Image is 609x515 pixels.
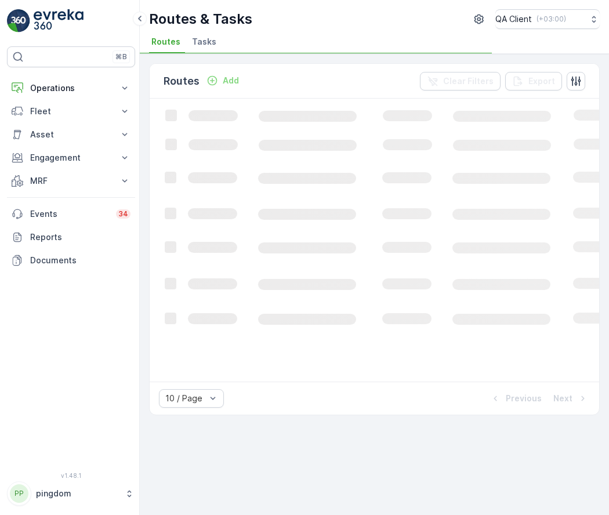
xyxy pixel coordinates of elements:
button: Add [202,74,244,88]
p: Next [553,393,572,404]
span: Routes [151,36,180,48]
p: Asset [30,129,112,140]
p: QA Client [495,13,532,25]
img: logo_light-DOdMpM7g.png [34,9,84,32]
p: Engagement [30,152,112,164]
span: Tasks [192,36,216,48]
p: Clear Filters [443,75,494,87]
button: Previous [488,391,543,405]
p: Reports [30,231,130,243]
p: Documents [30,255,130,266]
button: Export [505,72,562,90]
div: PP [10,484,28,503]
button: Operations [7,77,135,100]
button: Fleet [7,100,135,123]
p: Events [30,208,109,220]
img: logo [7,9,30,32]
p: Fleet [30,106,112,117]
button: Next [552,391,590,405]
p: Operations [30,82,112,94]
p: Export [528,75,555,87]
p: 34 [118,209,128,219]
a: Reports [7,226,135,249]
p: Previous [506,393,542,404]
button: Clear Filters [420,72,501,90]
p: Routes & Tasks [149,10,252,28]
span: v 1.48.1 [7,472,135,479]
p: ⌘B [115,52,127,61]
a: Documents [7,249,135,272]
button: MRF [7,169,135,193]
p: Add [223,75,239,86]
button: QA Client(+03:00) [495,9,600,29]
p: MRF [30,175,112,187]
a: Events34 [7,202,135,226]
button: Engagement [7,146,135,169]
p: ( +03:00 ) [536,14,566,24]
button: Asset [7,123,135,146]
p: pingdom [36,488,119,499]
button: PPpingdom [7,481,135,506]
p: Routes [164,73,200,89]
